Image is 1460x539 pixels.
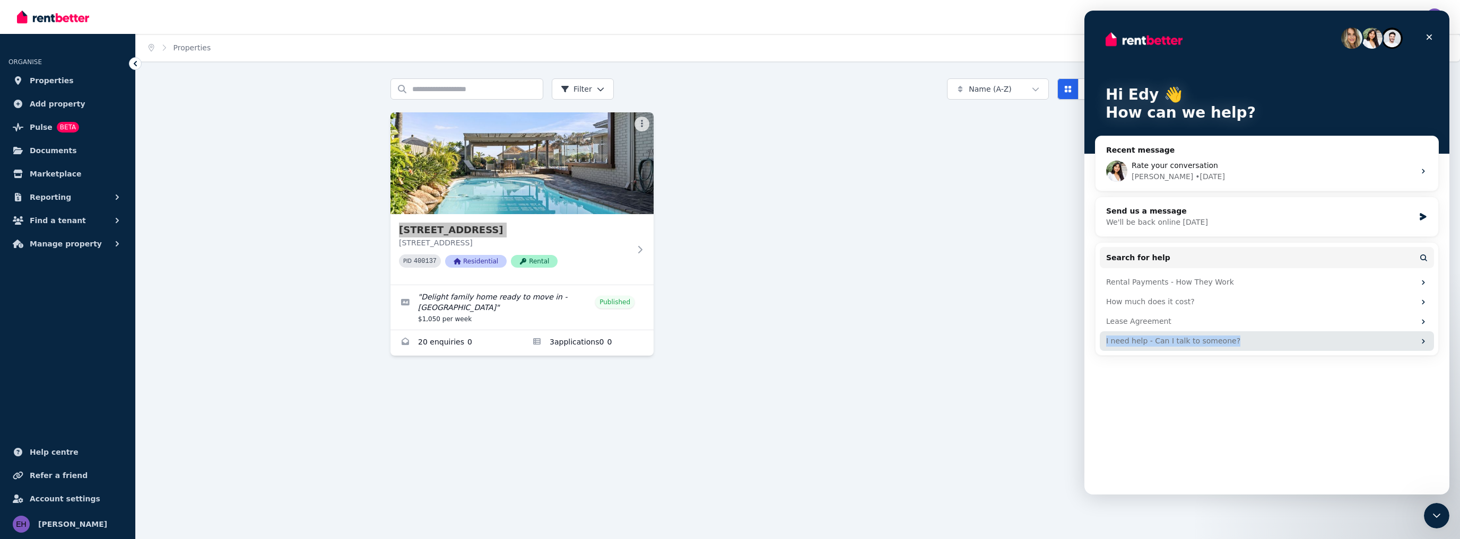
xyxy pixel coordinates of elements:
[30,237,102,250] span: Manage property
[8,233,127,254] button: Manage property
[8,140,127,161] a: Documents
[136,34,223,61] nav: Breadcrumb
[30,74,74,87] span: Properties
[8,465,127,486] a: Refer a friend
[1084,11,1449,494] iframe: Intercom live chat
[947,78,1049,100] button: Name (A-Z)
[403,258,412,264] small: PID
[30,191,71,204] span: Reporting
[1057,78,1120,100] div: View options
[511,255,558,268] span: Rental
[1424,503,1449,528] iframe: Intercom live chat
[8,488,127,509] a: Account settings
[17,9,89,25] img: RentBetter
[390,112,654,214] img: 142 Warwick Rd, Duncraig
[522,330,654,356] a: Applications for 142 Warwick Rd, Duncraig
[414,258,437,265] code: 400137
[1057,78,1079,100] button: Card view
[57,122,79,132] span: BETA
[635,117,649,131] button: More options
[390,330,522,356] a: Enquiries for 142 Warwick Rd, Duncraig
[8,93,127,114] a: Add property
[445,255,507,268] span: Residential
[30,446,79,458] span: Help centre
[8,117,127,138] a: PulseBETA
[390,285,654,330] a: Edit listing: Delight family home ready to move in - Duncraig
[38,518,107,531] span: [PERSON_NAME]
[30,492,100,505] span: Account settings
[8,70,127,91] a: Properties
[1426,8,1443,25] img: Edy Hartono
[8,163,127,184] a: Marketplace
[8,187,127,208] button: Reporting
[561,84,592,94] span: Filter
[552,78,614,100] button: Filter
[30,214,86,227] span: Find a tenant
[8,210,127,231] button: Find a tenant
[30,98,85,110] span: Add property
[8,441,127,463] a: Help centre
[173,43,211,52] a: Properties
[399,223,630,237] h3: [STREET_ADDRESS]
[30,469,88,482] span: Refer a friend
[399,237,630,248] p: [STREET_ADDRESS]
[1078,78,1099,100] button: Compact list view
[30,144,77,157] span: Documents
[30,121,53,134] span: Pulse
[390,112,654,285] a: 142 Warwick Rd, Duncraig[STREET_ADDRESS][STREET_ADDRESS]PID 400137ResidentialRental
[969,84,1012,94] span: Name (A-Z)
[13,516,30,533] img: Edy Hartono
[30,167,81,180] span: Marketplace
[8,58,42,66] span: ORGANISE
